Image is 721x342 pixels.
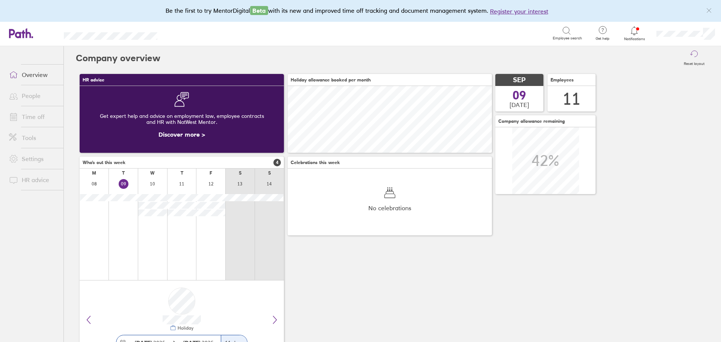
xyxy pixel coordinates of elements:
span: Who's out this week [83,160,125,165]
div: S [268,170,271,176]
span: Beta [250,6,268,15]
div: Get expert help and advice on employment law, employee contracts and HR with NatWest Mentor. [86,107,278,131]
span: SEP [513,76,526,84]
a: HR advice [3,172,63,187]
a: Time off [3,109,63,124]
div: Be the first to try MentorDigital with its new and improved time off tracking and document manage... [166,6,556,16]
h2: Company overview [76,46,160,70]
a: Settings [3,151,63,166]
button: Register your interest [490,7,548,16]
a: Tools [3,130,63,145]
label: Reset layout [679,59,709,66]
a: Discover more > [158,131,205,138]
span: Notifications [622,37,647,41]
a: Overview [3,67,63,82]
span: Celebrations this week [291,160,340,165]
a: People [3,88,63,103]
button: Reset layout [679,46,709,70]
div: 11 [563,89,581,108]
span: 4 [273,159,281,166]
div: T [181,170,183,176]
span: Employee search [553,36,582,41]
span: HR advice [83,77,104,83]
div: T [122,170,125,176]
div: Holiday [176,325,193,331]
span: No celebrations [368,205,411,211]
span: Employees [551,77,574,83]
div: M [92,170,96,176]
div: Search [178,30,197,36]
div: F [210,170,212,176]
span: [DATE] [510,101,529,108]
span: Company allowance remaining [498,119,565,124]
span: Get help [590,36,615,41]
div: W [150,170,155,176]
a: Notifications [622,26,647,41]
span: 09 [513,89,526,101]
div: S [239,170,241,176]
span: Holiday allowance booked per month [291,77,371,83]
